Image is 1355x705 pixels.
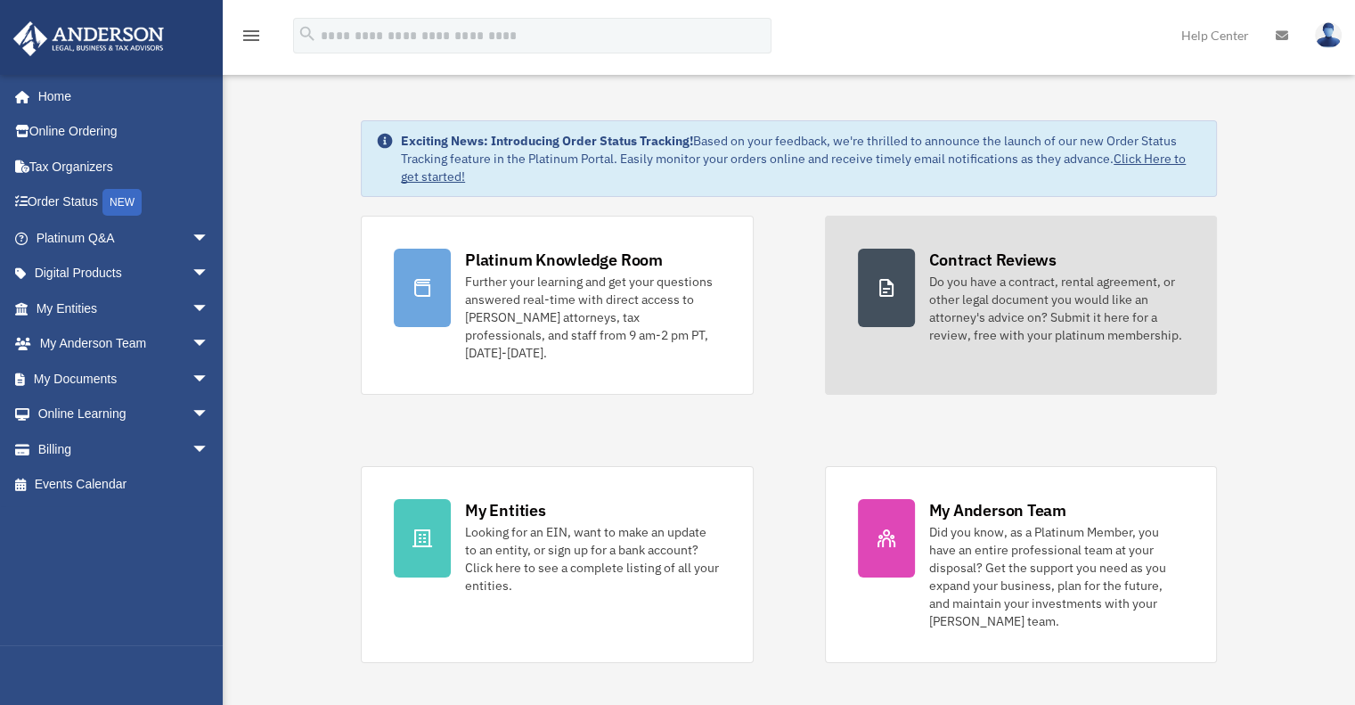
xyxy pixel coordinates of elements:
a: Online Learningarrow_drop_down [12,397,236,432]
div: Do you have a contract, rental agreement, or other legal document you would like an attorney's ad... [929,273,1184,344]
div: Based on your feedback, we're thrilled to announce the launch of our new Order Status Tracking fe... [401,132,1202,185]
a: Events Calendar [12,467,236,503]
span: arrow_drop_down [192,361,227,398]
div: NEW [102,189,142,216]
span: arrow_drop_down [192,220,227,257]
div: My Entities [465,499,545,521]
a: Home [12,78,227,114]
span: arrow_drop_down [192,256,227,292]
a: My Entities Looking for an EIN, want to make an update to an entity, or sign up for a bank accoun... [361,466,753,663]
div: Did you know, as a Platinum Member, you have an entire professional team at your disposal? Get th... [929,523,1184,630]
img: Anderson Advisors Platinum Portal [8,21,169,56]
a: Platinum Q&Aarrow_drop_down [12,220,236,256]
i: search [298,24,317,44]
i: menu [241,25,262,46]
span: arrow_drop_down [192,431,227,468]
a: Digital Productsarrow_drop_down [12,256,236,291]
div: Looking for an EIN, want to make an update to an entity, or sign up for a bank account? Click her... [465,523,720,594]
a: Order StatusNEW [12,184,236,221]
div: My Anderson Team [929,499,1066,521]
a: My Documentsarrow_drop_down [12,361,236,397]
div: Platinum Knowledge Room [465,249,663,271]
strong: Exciting News: Introducing Order Status Tracking! [401,133,693,149]
span: arrow_drop_down [192,326,227,363]
a: Billingarrow_drop_down [12,431,236,467]
div: Contract Reviews [929,249,1057,271]
a: Click Here to get started! [401,151,1186,184]
img: User Pic [1315,22,1342,48]
a: My Anderson Team Did you know, as a Platinum Member, you have an entire professional team at your... [825,466,1217,663]
span: arrow_drop_down [192,291,227,327]
a: My Entitiesarrow_drop_down [12,291,236,326]
a: Contract Reviews Do you have a contract, rental agreement, or other legal document you would like... [825,216,1217,395]
div: Further your learning and get your questions answered real-time with direct access to [PERSON_NAM... [465,273,720,362]
a: Online Ordering [12,114,236,150]
a: Tax Organizers [12,149,236,184]
a: Platinum Knowledge Room Further your learning and get your questions answered real-time with dire... [361,216,753,395]
a: menu [241,31,262,46]
a: My Anderson Teamarrow_drop_down [12,326,236,362]
span: arrow_drop_down [192,397,227,433]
